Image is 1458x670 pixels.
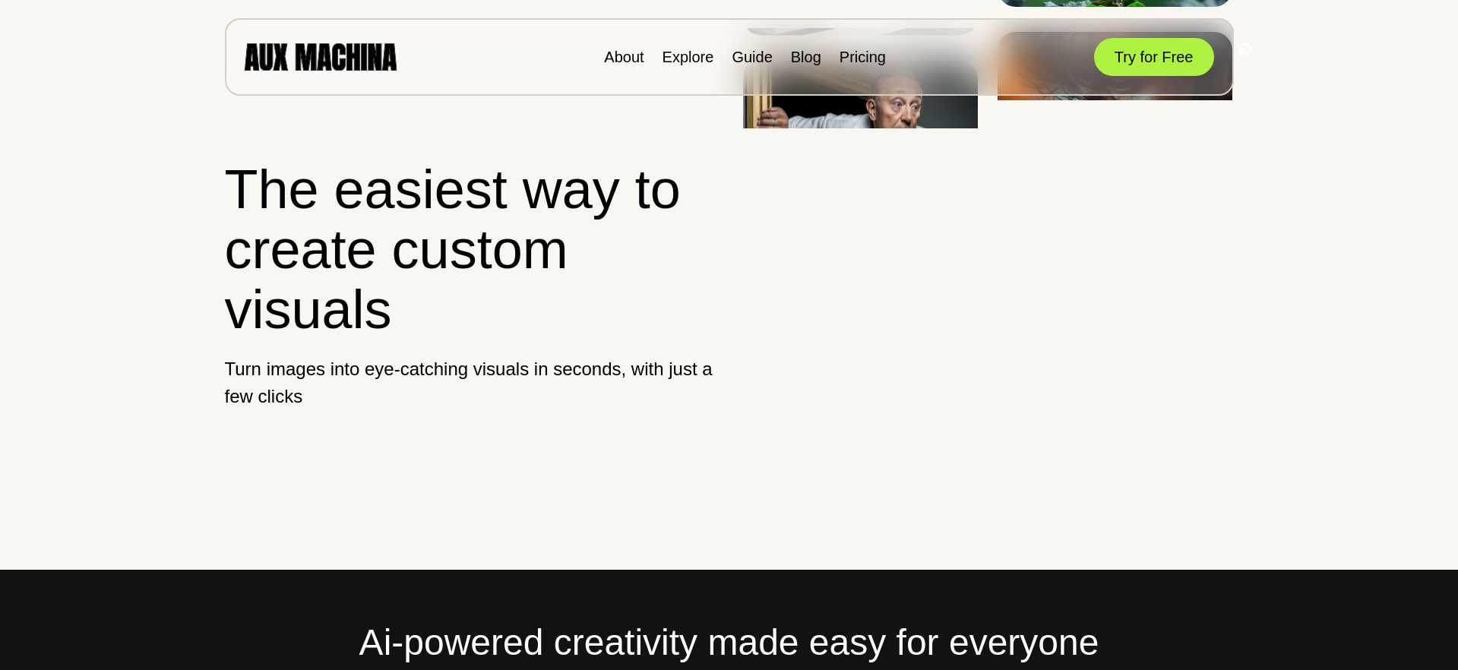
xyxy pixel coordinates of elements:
a: Pricing [840,49,886,65]
img: AUX MACHINA [245,43,397,70]
a: About [604,49,644,65]
button: Try for Free [1094,38,1214,76]
a: Explore [663,49,714,65]
a: Guide [732,49,772,65]
h1: The easiest way to create custom visuals [225,160,716,340]
p: Turn images into eye-catching visuals in seconds, with just a few clicks [225,356,716,410]
a: Blog [791,49,821,65]
h2: Ai-powered creativity made easy for everyone [225,615,1234,670]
